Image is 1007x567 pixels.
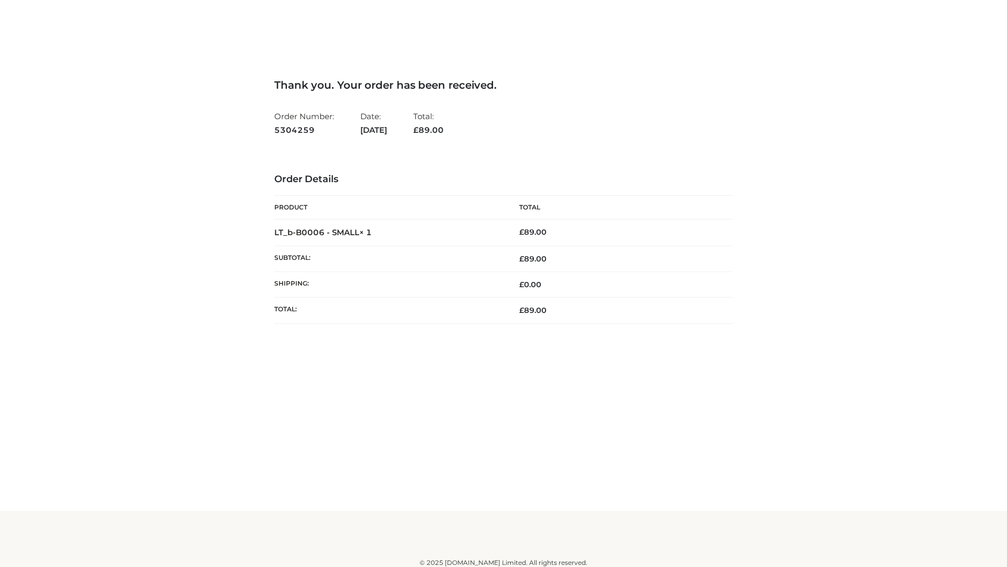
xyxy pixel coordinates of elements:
[519,254,547,264] span: 89.00
[274,298,504,323] th: Total:
[274,246,504,271] th: Subtotal:
[519,306,547,315] span: 89.00
[519,306,524,315] span: £
[504,196,733,219] th: Total
[274,272,504,298] th: Shipping:
[274,79,733,91] h3: Thank you. Your order has been received.
[274,174,733,185] h3: Order Details
[519,254,524,264] span: £
[413,125,419,135] span: £
[413,107,444,139] li: Total:
[274,107,334,139] li: Order Number:
[360,107,387,139] li: Date:
[519,227,524,237] span: £
[274,227,372,237] strong: LT_b-B0006 - SMALL
[274,123,334,137] strong: 5304259
[413,125,444,135] span: 89.00
[359,227,372,237] strong: × 1
[519,227,547,237] bdi: 89.00
[274,196,504,219] th: Product
[519,280,541,289] bdi: 0.00
[519,280,524,289] span: £
[360,123,387,137] strong: [DATE]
